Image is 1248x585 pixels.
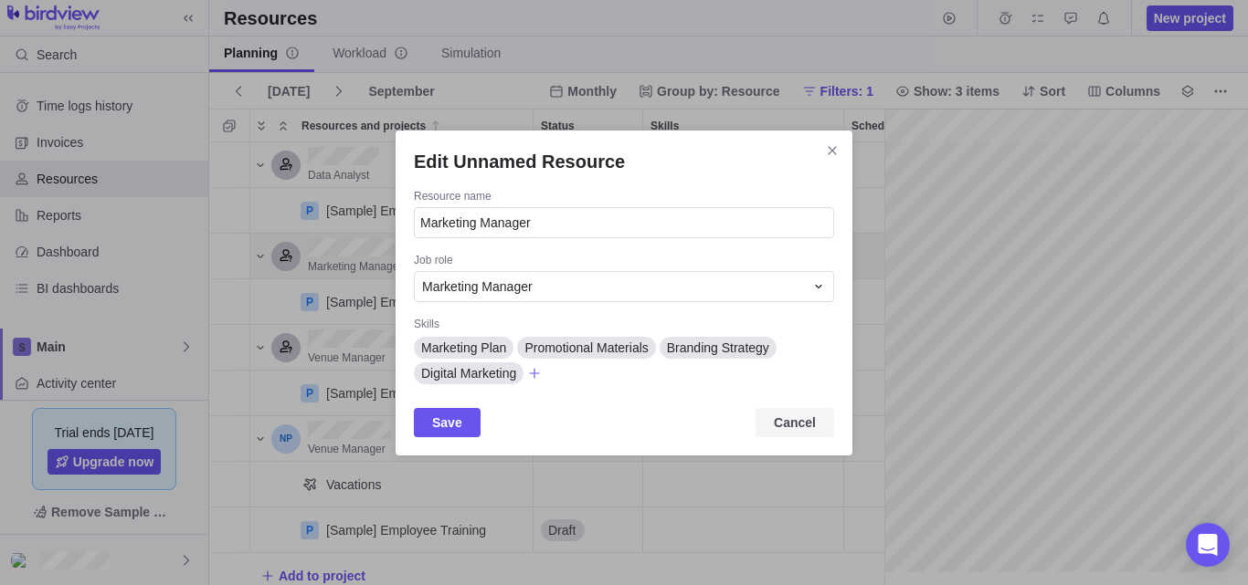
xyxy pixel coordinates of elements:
[667,339,769,357] span: Branding Strategy
[414,189,834,207] div: Resource name
[396,131,852,455] div: Edit Unnamed Resource
[414,317,834,335] div: Skills
[414,207,834,238] input: Resource name
[414,149,834,174] h2: Edit Unnamed Resource
[820,138,845,163] span: Close
[756,408,834,437] span: Cancel
[422,277,533,296] span: Marketing Manager
[421,364,516,382] span: Digital Marketing
[414,408,481,437] span: Save
[432,412,462,434] span: Save
[524,339,648,357] span: Promotional Materials
[414,253,834,271] div: Job role
[421,339,506,357] span: Marketing Plan
[774,412,816,434] span: Cancel
[1186,523,1230,567] div: Open Intercom Messenger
